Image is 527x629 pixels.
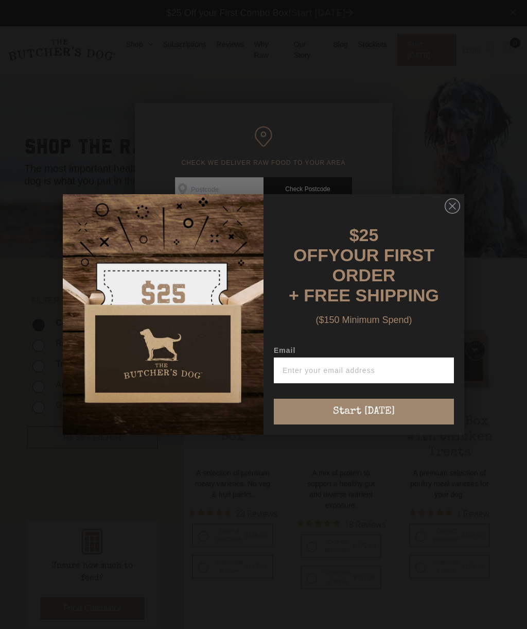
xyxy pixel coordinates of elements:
[293,225,378,265] span: $25 OFF
[445,198,460,214] button: Close dialog
[274,399,454,424] button: Start [DATE]
[289,245,439,305] span: YOUR FIRST ORDER + FREE SHIPPING
[63,194,263,435] img: d0d537dc-5429-4832-8318-9955428ea0a1.jpeg
[274,358,454,383] input: Enter your email address
[274,346,454,358] label: Email
[315,315,412,325] span: ($150 Minimum Spend)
